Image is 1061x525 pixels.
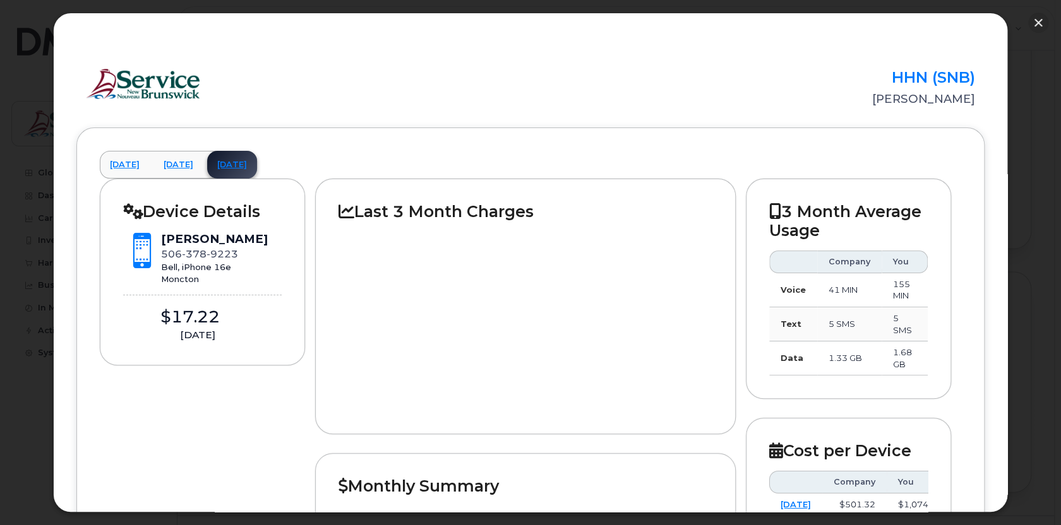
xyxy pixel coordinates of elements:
td: 5 SMS [817,307,882,341]
td: 1.68 GB [882,341,928,375]
td: 5 SMS [882,307,928,341]
h2: Cost per Device [769,441,928,460]
div: [DATE] [123,328,272,342]
td: 1.33 GB [817,341,882,375]
strong: Data [781,353,803,363]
